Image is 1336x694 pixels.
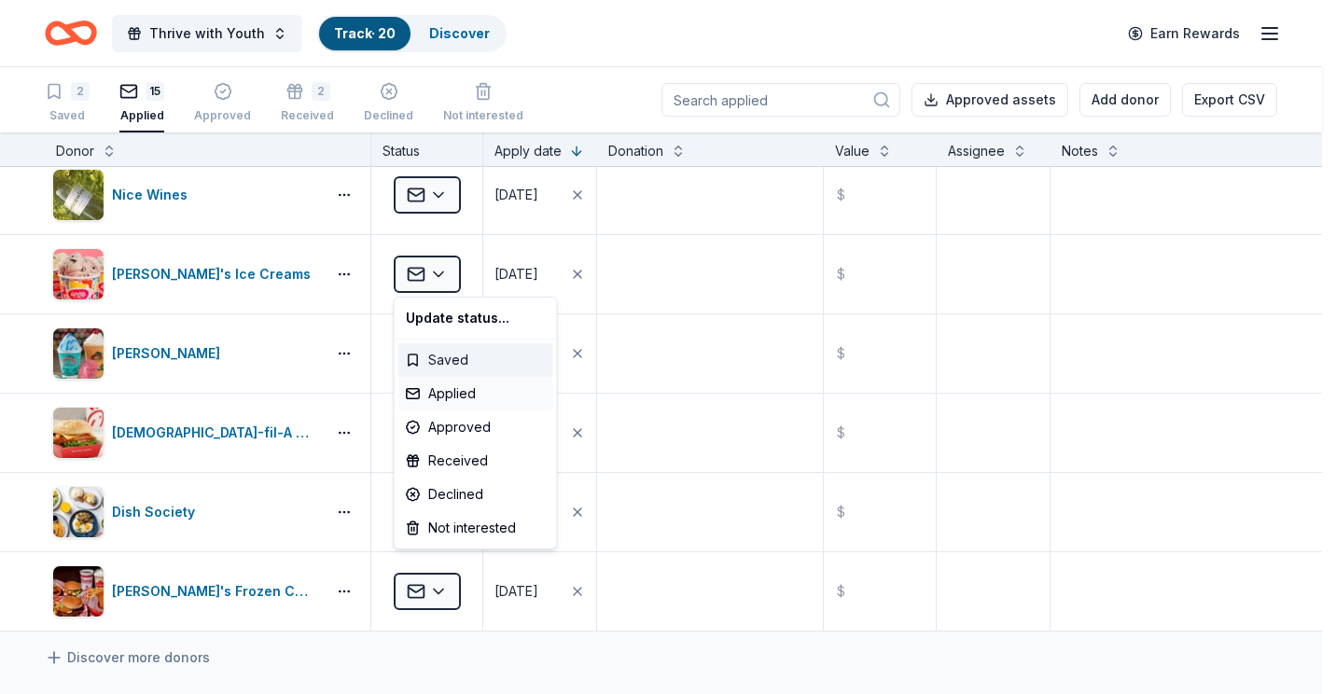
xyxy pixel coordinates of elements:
[398,444,553,478] div: Received
[398,511,553,545] div: Not interested
[398,410,553,444] div: Approved
[398,377,553,410] div: Applied
[398,478,553,511] div: Declined
[398,301,553,335] div: Update status...
[398,343,553,377] div: Saved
